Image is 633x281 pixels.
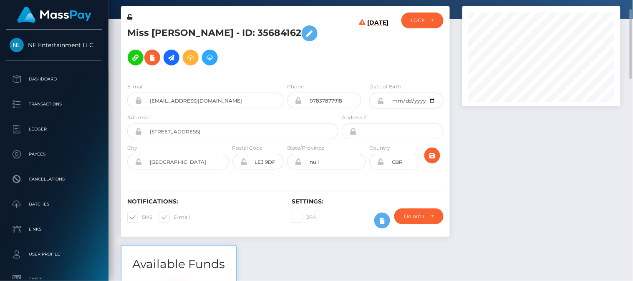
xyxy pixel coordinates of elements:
p: Payees [10,148,99,161]
img: MassPay Logo [17,7,91,23]
button: LOCKED [401,13,444,28]
a: Payees [6,144,102,165]
p: Batches [10,198,99,211]
label: Phone [287,83,304,90]
label: Address 2 [342,114,366,121]
div: LOCKED [411,17,424,24]
a: Transactions [6,94,102,115]
label: Date of Birth [369,83,401,90]
p: Dashboard [10,73,99,85]
button: Do not require [394,208,444,224]
label: 2FA [292,212,316,223]
img: NF Entertainment LLC [10,38,24,52]
label: E-mail [159,212,190,223]
label: Country [369,144,390,152]
h6: Notifications: [127,198,279,205]
p: Links [10,223,99,236]
p: Cancellations [10,173,99,186]
a: Dashboard [6,69,102,90]
h6: [DATE] [368,19,389,73]
a: Links [6,219,102,240]
a: User Profile [6,244,102,265]
label: City [127,144,137,152]
label: E-mail [127,83,144,90]
h3: Available Funds [121,256,236,272]
label: SMS [127,212,152,223]
a: Initiate Payout [164,50,179,65]
p: Transactions [10,98,99,110]
a: Cancellations [6,169,102,190]
a: Ledger [6,119,102,140]
div: Do not require [404,213,424,220]
label: State/Province [287,144,324,152]
span: NF Entertainment LLC [6,41,102,49]
a: Batches [6,194,102,215]
h5: Miss [PERSON_NAME] - ID: 35684162 [127,21,334,70]
p: Ledger [10,123,99,135]
h6: Settings: [292,198,444,205]
label: Address [127,114,148,121]
p: User Profile [10,248,99,261]
label: Postal Code [232,144,263,152]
